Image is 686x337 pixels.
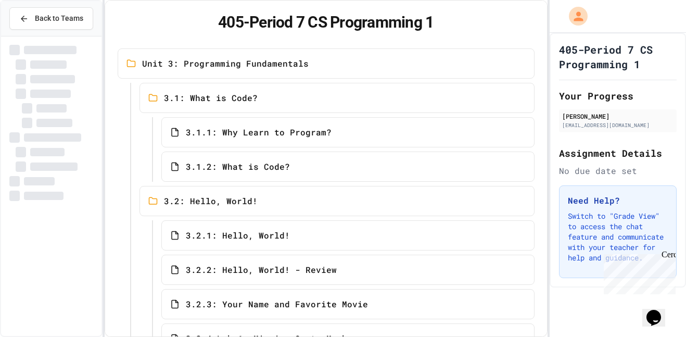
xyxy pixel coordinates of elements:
[161,220,535,251] a: 3.2.1: Hello, World!
[4,4,72,76] div: ¡Chatea con nosotros ahora!Cerca
[568,211,668,263] p: Switch to "Grade View" to access the chat feature and communicate with your teacher for help and ...
[186,160,290,173] span: 3.1.2: What is Code?
[559,165,677,177] div: No due date set
[9,7,93,30] button: Back to Teams
[161,152,535,182] a: 3.1.2: What is Code?
[164,195,258,207] span: 3.2: Hello, World!
[642,295,676,327] iframe: widget de chat
[186,298,368,310] span: 3.2.3: Your Name and Favorite Movie
[186,126,332,139] span: 3.1.1: Why Learn to Program?
[142,57,309,70] span: Unit 3: Programming Fundamentals
[161,117,535,147] a: 3.1.1: Why Learn to Program?
[161,255,535,285] a: 3.2.2: Hello, World! - Review
[562,121,674,129] div: [EMAIL_ADDRESS][DOMAIN_NAME]
[35,13,83,24] span: Back to Teams
[559,42,677,71] h1: 405-Period 7 CS Programming 1
[558,4,590,28] div: My Account
[118,13,535,32] h1: 405-Period 7 CS Programming 1
[559,146,677,160] h2: Assignment Details
[568,194,668,207] h3: Need Help?
[186,264,337,276] span: 3.2.2: Hello, World! - Review
[186,229,290,242] span: 3.2.1: Hello, World!
[161,289,535,319] a: 3.2.3: Your Name and Favorite Movie
[562,111,674,121] div: [PERSON_NAME]
[559,89,677,103] h2: Your Progress
[164,92,258,104] span: 3.1: What is Code?
[600,250,676,294] iframe: widget de chat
